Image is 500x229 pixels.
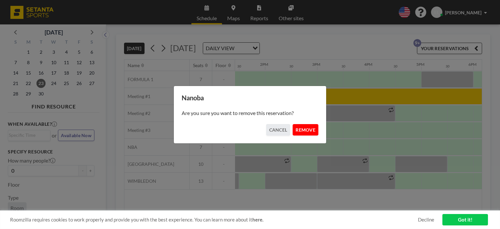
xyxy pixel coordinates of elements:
[182,110,318,116] p: Are you sure you want to remove this reservation?
[266,124,290,136] button: CANCEL
[10,217,418,223] span: Roomzilla requires cookies to work properly and provide you with the best experience. You can lea...
[182,94,318,102] h3: Nanoba
[252,217,263,222] a: here.
[442,214,488,225] a: Got it!
[418,217,434,223] a: Decline
[293,124,318,136] button: REMOVE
